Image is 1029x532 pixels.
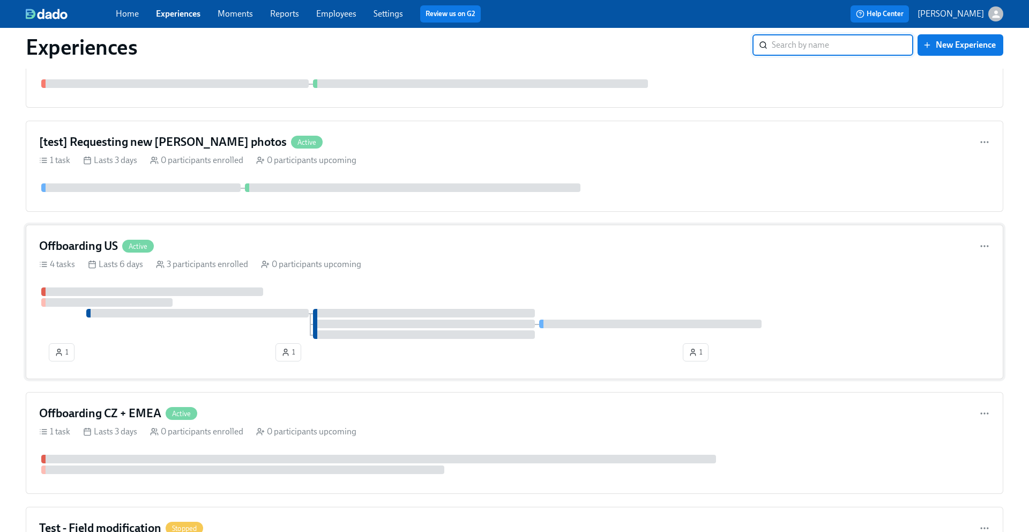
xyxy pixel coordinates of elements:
[683,343,709,361] button: 1
[156,9,200,19] a: Experiences
[26,121,1003,212] a: [test] Requesting new [PERSON_NAME] photosActive1 task Lasts 3 days 0 participants enrolled 0 par...
[256,426,356,438] div: 0 participants upcoming
[26,392,1003,494] a: Offboarding CZ + EMEAActive1 task Lasts 3 days 0 participants enrolled 0 participants upcoming
[291,138,323,146] span: Active
[420,5,481,23] button: Review us on G2
[261,258,361,270] div: 0 participants upcoming
[925,40,996,50] span: New Experience
[156,258,248,270] div: 3 participants enrolled
[83,154,137,166] div: Lasts 3 days
[39,238,118,254] h4: Offboarding US
[918,8,984,20] p: [PERSON_NAME]
[374,9,403,19] a: Settings
[26,225,1003,379] a: Offboarding USActive4 tasks Lasts 6 days 3 participants enrolled 0 participants upcoming 111
[918,6,1003,21] button: [PERSON_NAME]
[851,5,909,23] button: Help Center
[39,134,287,150] h4: [test] Requesting new [PERSON_NAME] photos
[218,9,253,19] a: Moments
[150,426,243,438] div: 0 participants enrolled
[316,9,356,19] a: Employees
[856,9,904,19] span: Help Center
[772,34,913,56] input: Search by name
[150,154,243,166] div: 0 participants enrolled
[55,347,69,358] span: 1
[39,405,161,422] h4: Offboarding CZ + EMEA
[26,9,116,19] a: dado
[281,347,295,358] span: 1
[88,258,143,270] div: Lasts 6 days
[426,9,475,19] a: Review us on G2
[689,347,703,358] span: 1
[122,242,154,250] span: Active
[275,343,301,361] button: 1
[49,343,74,361] button: 1
[256,154,356,166] div: 0 participants upcoming
[39,154,70,166] div: 1 task
[26,9,68,19] img: dado
[918,34,1003,56] button: New Experience
[39,426,70,438] div: 1 task
[270,9,299,19] a: Reports
[39,258,75,270] div: 4 tasks
[166,410,197,418] span: Active
[116,9,139,19] a: Home
[83,426,137,438] div: Lasts 3 days
[26,34,138,60] h1: Experiences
